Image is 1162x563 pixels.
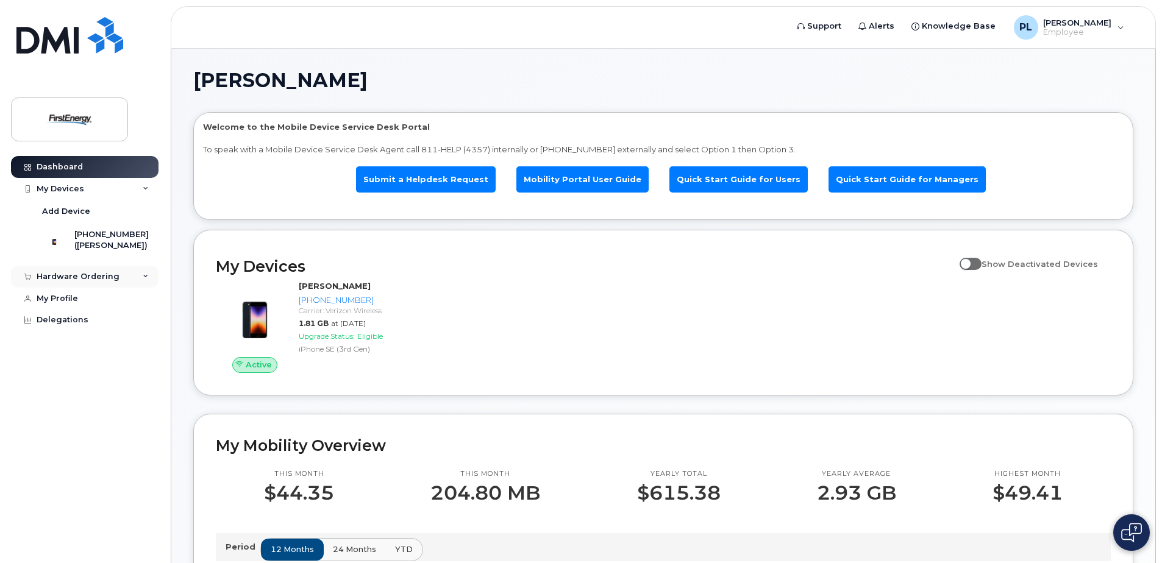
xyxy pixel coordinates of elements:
p: Welcome to the Mobile Device Service Desk Portal [203,121,1124,133]
a: Active[PERSON_NAME][PHONE_NUMBER]Carrier: Verizon Wireless1.81 GBat [DATE]Upgrade Status:Eligible... [216,280,429,373]
p: Yearly average [817,469,896,479]
span: Eligible [357,331,383,341]
a: Submit a Helpdesk Request [356,166,496,193]
input: Show Deactivated Devices [960,252,969,262]
h2: My Devices [216,257,953,275]
span: at [DATE] [331,319,366,328]
span: YTD [395,544,413,555]
span: [PERSON_NAME] [193,71,368,90]
p: $49.41 [993,482,1063,504]
p: 2.93 GB [817,482,896,504]
a: Mobility Portal User Guide [516,166,649,193]
img: Open chat [1121,523,1142,542]
span: 24 months [333,544,376,555]
div: Carrier: Verizon Wireless [299,305,424,316]
a: Quick Start Guide for Users [669,166,808,193]
span: Show Deactivated Devices [982,259,1098,269]
strong: [PERSON_NAME] [299,281,371,291]
span: Active [246,359,272,370]
p: 204.80 MB [430,482,540,504]
h2: My Mobility Overview [216,436,1111,455]
span: 1.81 GB [299,319,329,328]
a: Quick Start Guide for Managers [829,166,986,193]
p: This month [264,469,334,479]
p: Yearly total [637,469,721,479]
div: iPhone SE (3rd Gen) [299,344,424,354]
p: This month [430,469,540,479]
p: To speak with a Mobile Device Service Desk Agent call 811-HELP (4357) internally or [PHONE_NUMBER... [203,144,1124,155]
p: $615.38 [637,482,721,504]
img: image20231002-3703462-1angbar.jpeg [226,286,284,345]
p: $44.35 [264,482,334,504]
span: Upgrade Status: [299,331,355,341]
div: [PHONE_NUMBER] [299,294,424,306]
p: Period [226,541,260,553]
p: Highest month [993,469,1063,479]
